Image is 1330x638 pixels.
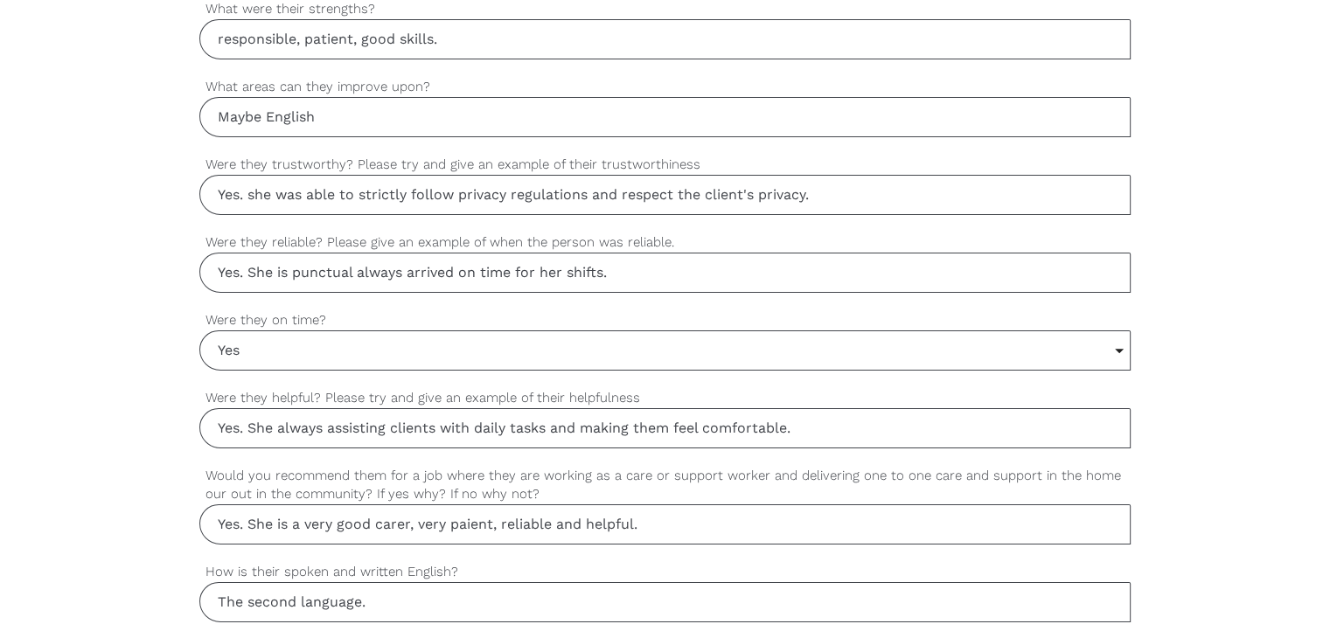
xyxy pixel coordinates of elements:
[199,466,1131,504] label: Would you recommend them for a job where they are working as a care or support worker and deliver...
[199,77,1131,97] label: What areas can they improve upon?
[199,155,1131,175] label: Were they trustworthy? Please try and give an example of their trustworthiness
[199,232,1131,253] label: Were they reliable? Please give an example of when the person was reliable.
[199,310,1131,330] label: Were they on time?
[199,562,1131,582] label: How is their spoken and written English?
[199,388,1131,408] label: Were they helpful? Please try and give an example of their helpfulness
